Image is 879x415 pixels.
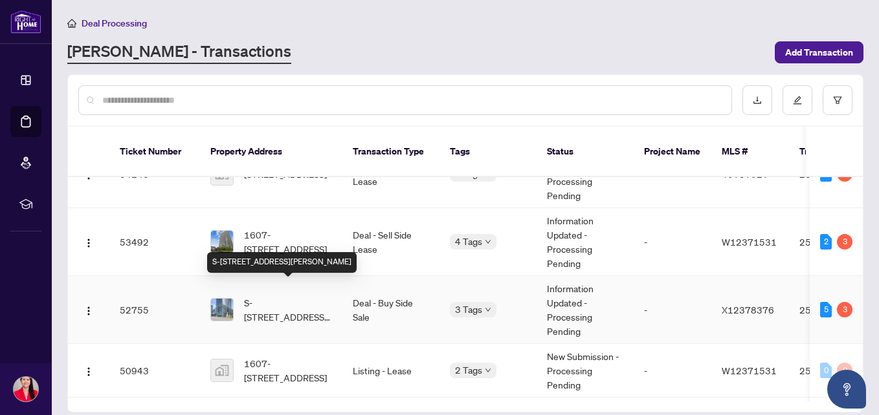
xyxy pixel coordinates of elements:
[200,127,342,177] th: Property Address
[722,304,774,315] span: X12378376
[244,295,332,324] span: S-[STREET_ADDRESS][PERSON_NAME]
[244,356,332,385] span: 1607-[STREET_ADDRESS]
[485,306,491,313] span: down
[537,127,634,177] th: Status
[837,234,852,250] div: 3
[109,127,200,177] th: Ticket Number
[342,344,439,398] td: Listing - Lease
[67,19,76,28] span: home
[722,365,777,376] span: W12371531
[785,42,853,63] span: Add Transaction
[485,239,491,245] span: down
[485,367,491,374] span: down
[833,96,842,105] span: filter
[439,127,537,177] th: Tags
[78,231,99,252] button: Logo
[82,17,147,29] span: Deal Processing
[634,344,711,398] td: -
[783,85,812,115] button: edit
[837,302,852,317] div: 3
[537,208,634,276] td: Information Updated - Processing Pending
[455,234,482,249] span: 4 Tags
[207,252,357,273] div: S-[STREET_ADDRESS][PERSON_NAME]
[823,85,852,115] button: filter
[78,299,99,320] button: Logo
[775,41,863,63] button: Add Transaction
[83,238,94,248] img: Logo
[793,96,802,105] span: edit
[820,302,832,317] div: 5
[342,276,439,344] td: Deal - Buy Side Sale
[455,363,482,378] span: 2 Tags
[109,344,200,398] td: 50943
[109,276,200,344] td: 52755
[634,208,711,276] td: -
[342,127,439,177] th: Transaction Type
[109,208,200,276] td: 53492
[722,236,777,248] span: W12371531
[342,208,439,276] td: Deal - Sell Side Lease
[537,276,634,344] td: Information Updated - Processing Pending
[211,231,233,253] img: thumbnail-img
[10,10,41,34] img: logo
[78,360,99,381] button: Logo
[537,344,634,398] td: New Submission - Processing Pending
[83,306,94,316] img: Logo
[83,367,94,377] img: Logo
[244,228,332,256] span: 1607-[STREET_ADDRESS]
[634,276,711,344] td: -
[634,127,711,177] th: Project Name
[820,363,832,378] div: 0
[753,96,762,105] span: download
[67,41,291,64] a: [PERSON_NAME] - Transactions
[211,359,233,381] img: thumbnail-img
[14,377,38,401] img: Profile Icon
[711,127,789,177] th: MLS #
[820,234,832,250] div: 2
[742,85,772,115] button: download
[837,363,852,378] div: 0
[827,370,866,409] button: Open asap
[455,302,482,317] span: 3 Tags
[211,299,233,321] img: thumbnail-img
